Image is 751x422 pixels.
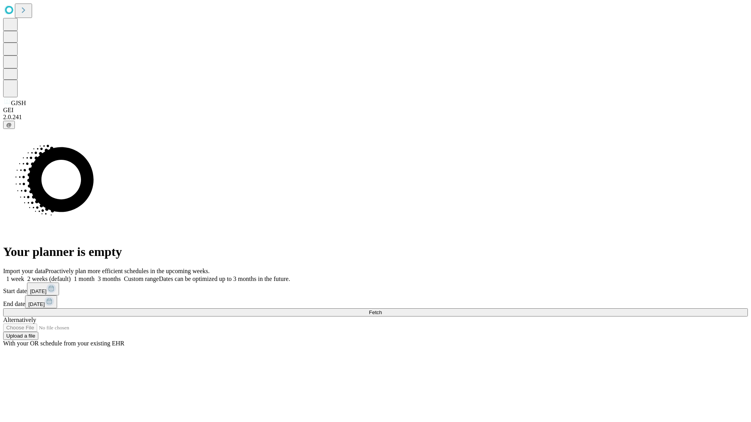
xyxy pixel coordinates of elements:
div: GEI [3,107,748,114]
button: [DATE] [27,283,59,295]
span: Import your data [3,268,45,274]
button: Fetch [3,308,748,316]
span: [DATE] [28,301,45,307]
span: Dates can be optimized up to 3 months in the future. [159,275,290,282]
span: [DATE] [30,288,47,294]
span: 1 week [6,275,24,282]
span: 3 months [98,275,121,282]
button: [DATE] [25,295,57,308]
span: Alternatively [3,316,36,323]
span: 1 month [74,275,95,282]
span: Proactively plan more efficient schedules in the upcoming weeks. [45,268,210,274]
span: With your OR schedule from your existing EHR [3,340,124,347]
div: 2.0.241 [3,114,748,121]
span: 2 weeks (default) [27,275,71,282]
div: Start date [3,283,748,295]
span: @ [6,122,12,128]
span: GJSH [11,100,26,106]
span: Custom range [124,275,159,282]
button: @ [3,121,15,129]
div: End date [3,295,748,308]
button: Upload a file [3,332,38,340]
h1: Your planner is empty [3,245,748,259]
span: Fetch [369,309,382,315]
